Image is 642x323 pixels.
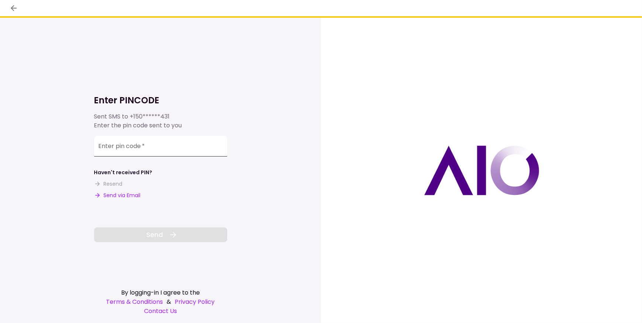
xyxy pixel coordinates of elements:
[94,180,123,188] button: Resend
[424,145,539,195] img: AIO logo
[94,227,227,242] button: Send
[94,112,227,130] div: Sent SMS to Enter the pin code sent to you
[106,297,163,306] a: Terms & Conditions
[94,95,227,106] h1: Enter PINCODE
[146,230,163,240] span: Send
[175,297,215,306] a: Privacy Policy
[94,297,227,306] div: &
[7,2,20,14] button: back
[94,192,141,199] button: Send via Email
[94,288,227,297] div: By logging-in I agree to the
[94,306,227,316] a: Contact Us
[94,169,153,176] div: Haven't received PIN?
